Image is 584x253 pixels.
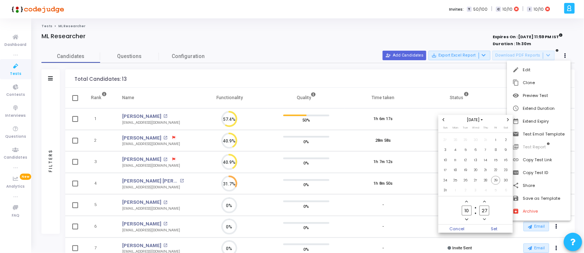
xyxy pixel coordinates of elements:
[451,176,460,185] span: 25
[441,166,450,175] span: 17
[451,186,460,195] span: 1
[495,126,497,130] span: Fri
[450,165,461,176] td: August 18, 2025
[441,156,450,165] span: 10
[471,185,481,196] td: September 3, 2025
[440,155,450,165] td: August 10, 2025
[481,145,491,155] td: August 7, 2025
[491,165,501,176] td: August 22, 2025
[450,185,461,196] td: September 1, 2025
[491,155,501,165] td: August 15, 2025
[481,165,491,176] td: August 21, 2025
[440,145,450,155] td: August 3, 2025
[481,185,491,196] td: September 4, 2025
[451,135,460,145] span: 28
[481,135,490,145] span: 31
[461,186,470,195] span: 2
[476,225,513,233] button: Set
[460,145,471,155] td: August 5, 2025
[440,165,450,176] td: August 17, 2025
[481,216,488,223] button: Minus a minute
[491,125,501,133] th: Friday
[483,126,488,130] span: Thu
[453,126,458,130] span: Mon
[501,155,511,165] td: August 16, 2025
[471,176,480,185] span: 27
[491,186,500,195] span: 5
[461,135,470,145] span: 29
[460,155,471,165] td: August 12, 2025
[460,165,471,176] td: August 19, 2025
[481,176,490,185] span: 28
[451,166,460,175] span: 18
[491,135,501,145] td: August 1, 2025
[441,186,450,195] span: 31
[501,156,511,165] span: 16
[471,165,481,176] td: August 20, 2025
[461,145,470,155] span: 5
[501,145,511,155] span: 9
[471,125,481,133] th: Wednesday
[481,199,488,205] button: Add a minute
[481,175,491,185] td: August 28, 2025
[460,185,471,196] td: September 2, 2025
[481,186,490,195] span: 4
[438,225,476,233] button: Cancel
[491,166,500,175] span: 22
[501,135,511,145] td: August 2, 2025
[441,135,450,145] span: 27
[481,125,491,133] th: Thursday
[461,166,470,175] span: 19
[460,175,471,185] td: August 26, 2025
[491,185,501,196] td: September 5, 2025
[465,117,486,123] button: Choose month and year
[440,175,450,185] td: August 24, 2025
[450,135,461,145] td: July 28, 2025
[471,135,481,145] td: July 30, 2025
[481,155,491,165] td: August 14, 2025
[501,135,511,145] span: 2
[481,156,490,165] span: 14
[443,126,448,130] span: Sun
[450,145,461,155] td: August 4, 2025
[501,175,511,185] td: August 30, 2025
[464,216,470,223] button: Minus a hour
[501,186,511,195] span: 6
[472,126,479,130] span: Wed
[481,135,491,145] td: July 31, 2025
[501,145,511,155] td: August 9, 2025
[481,166,490,175] span: 21
[471,156,480,165] span: 13
[441,145,450,155] span: 3
[464,199,470,205] button: Add a hour
[440,117,446,123] button: Previous month
[471,145,480,155] span: 6
[471,166,480,175] span: 20
[441,176,450,185] span: 24
[471,155,481,165] td: August 13, 2025
[491,156,500,165] span: 15
[471,135,480,145] span: 30
[491,135,500,145] span: 1
[440,125,450,133] th: Sunday
[504,126,508,130] span: Sat
[481,145,490,155] span: 7
[450,175,461,185] td: August 25, 2025
[463,126,468,130] span: Tue
[450,125,461,133] th: Monday
[440,135,450,145] td: July 27, 2025
[461,156,470,165] span: 12
[505,117,511,123] button: Next month
[451,145,460,155] span: 4
[491,145,501,155] td: August 8, 2025
[501,125,511,133] th: Saturday
[501,165,511,176] td: August 23, 2025
[440,185,450,196] td: August 31, 2025
[465,117,486,123] span: [DATE]
[461,176,470,185] span: 26
[501,166,511,175] span: 23
[491,176,500,185] span: 29
[501,185,511,196] td: September 6, 2025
